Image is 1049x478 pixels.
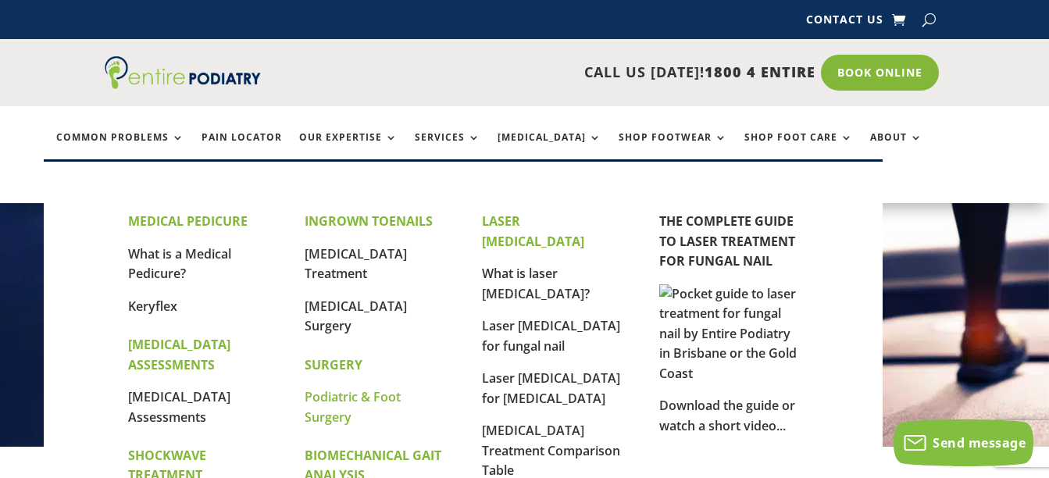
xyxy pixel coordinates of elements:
[295,62,815,83] p: CALL US [DATE]!
[305,298,407,335] a: [MEDICAL_DATA] Surgery
[659,284,799,384] img: Pocket guide to laser treatment for fungal nail by Entire Podiatry in Brisbane or the Gold Coast
[305,388,401,426] a: Podiatric & Foot Surgery
[870,132,922,166] a: About
[482,265,590,302] a: What is laser [MEDICAL_DATA]?
[128,336,230,373] strong: [MEDICAL_DATA] ASSESSMENTS
[305,212,433,230] strong: INGROWN TOENAILS
[894,419,1033,466] button: Send message
[56,132,184,166] a: Common Problems
[806,14,883,31] a: Contact Us
[202,132,282,166] a: Pain Locator
[659,212,795,269] a: THE COMPLETE GUIDE TO LASER TREATMENT FOR FUNGAL NAIL
[659,397,795,434] a: Download the guide or watch a short video...
[619,132,727,166] a: Shop Footwear
[305,356,362,373] strong: SURGERY
[482,369,620,407] a: Laser [MEDICAL_DATA] for [MEDICAL_DATA]
[128,388,230,426] a: [MEDICAL_DATA] Assessments
[105,56,261,89] img: logo (1)
[128,245,231,283] a: What is a Medical Pedicure?
[415,132,480,166] a: Services
[482,212,584,250] strong: LASER [MEDICAL_DATA]
[305,245,407,283] a: [MEDICAL_DATA] Treatment
[128,298,177,315] a: Keryflex
[744,132,853,166] a: Shop Foot Care
[821,55,939,91] a: Book Online
[299,132,398,166] a: Our Expertise
[105,77,261,92] a: Entire Podiatry
[933,434,1026,451] span: Send message
[705,62,815,81] span: 1800 4 ENTIRE
[482,317,620,355] a: Laser [MEDICAL_DATA] for fungal nail
[498,132,601,166] a: [MEDICAL_DATA]
[128,212,248,230] strong: MEDICAL PEDICURE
